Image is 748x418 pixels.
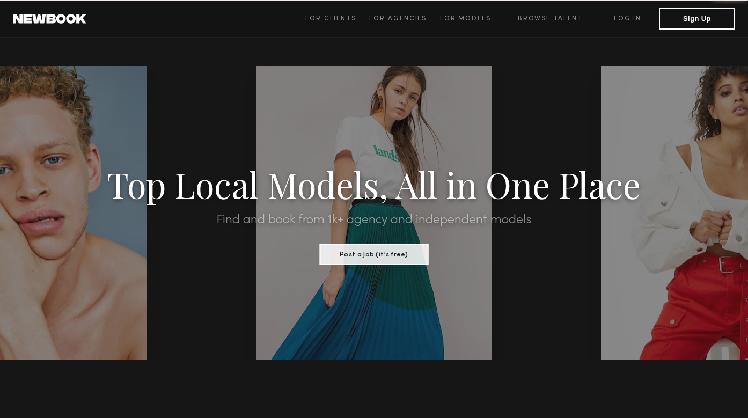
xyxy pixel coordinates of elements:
[659,8,735,30] button: Sign Up
[596,12,659,25] a: Log in
[440,12,504,25] a: For Models
[319,244,428,265] button: Post a Job (it’s free)
[504,12,596,25] a: Browse Talent
[305,12,369,25] a: For Clients
[56,167,692,201] h1: Top Local Models, All in One Place
[369,16,427,22] span: For Agencies
[319,247,428,259] a: Post a Job (it’s free)
[305,16,356,22] span: For Clients
[56,214,692,226] h2: Find and book from 1k+ agency and independent models
[369,12,439,25] a: For Agencies
[440,16,491,22] span: For Models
